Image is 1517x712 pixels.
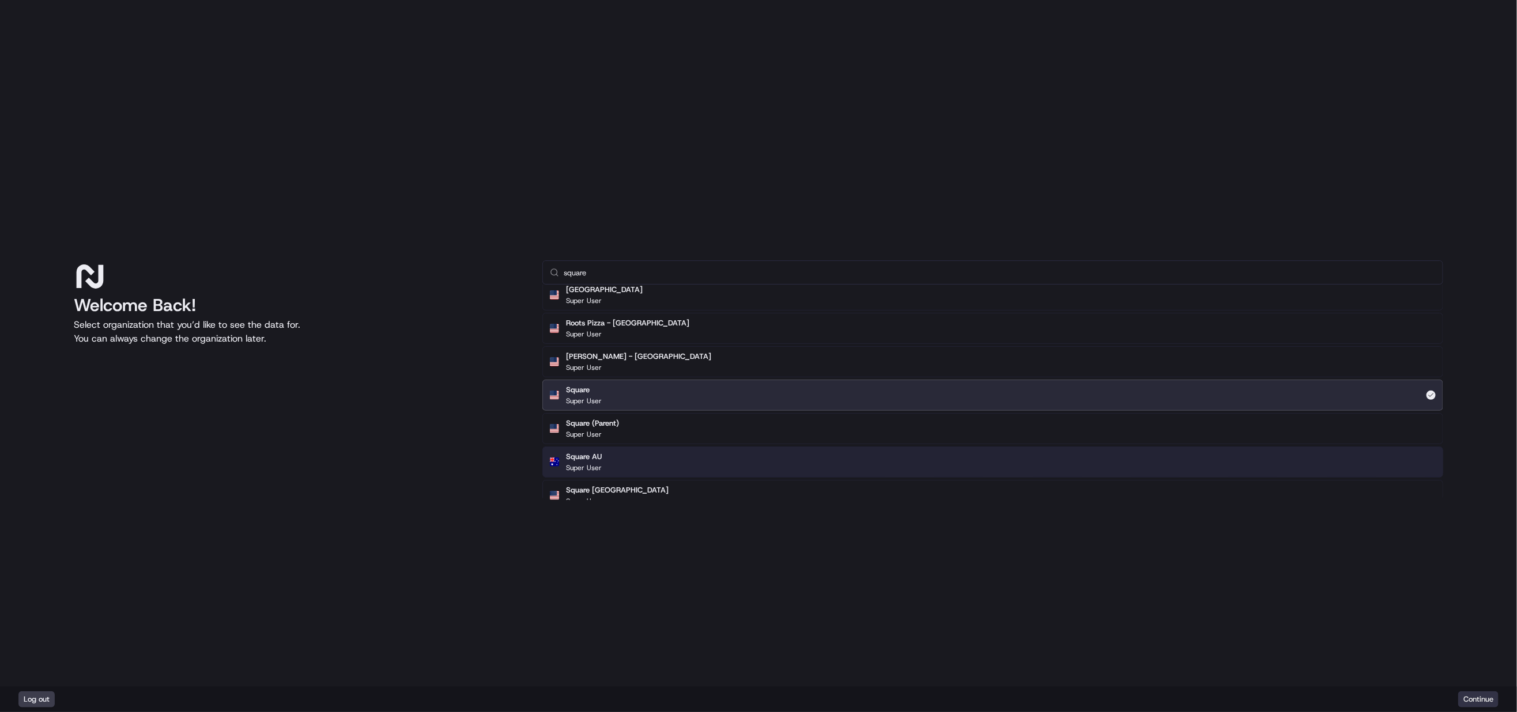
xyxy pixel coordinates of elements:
[566,385,602,395] h2: Square
[566,318,689,328] h2: Roots Pizza - [GEOGRAPHIC_DATA]
[566,463,602,472] p: Super User
[566,418,619,429] h2: Square (Parent)
[550,324,559,333] img: Flag of us
[74,295,524,316] h1: Welcome Back!
[566,430,602,439] p: Super User
[566,485,669,495] h2: Square [GEOGRAPHIC_DATA]
[566,351,711,362] h2: [PERSON_NAME] - [GEOGRAPHIC_DATA]
[550,424,559,433] img: Flag of us
[550,457,559,467] img: Flag of au
[550,290,559,300] img: Flag of us
[550,491,559,500] img: Flag of us
[566,396,602,406] p: Super User
[564,261,1436,284] input: Type to search...
[566,452,602,462] h2: Square AU
[550,391,559,400] img: Flag of us
[566,497,602,506] p: Super User
[550,357,559,366] img: Flag of us
[566,285,643,295] h2: [GEOGRAPHIC_DATA]
[74,318,524,346] p: Select organization that you’d like to see the data for. You can always change the organization l...
[566,330,602,339] p: Super User
[566,296,602,305] p: Super User
[566,363,602,372] p: Super User
[1458,691,1499,707] button: Continue
[542,77,1443,680] div: Suggestions
[18,691,55,707] button: Log out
